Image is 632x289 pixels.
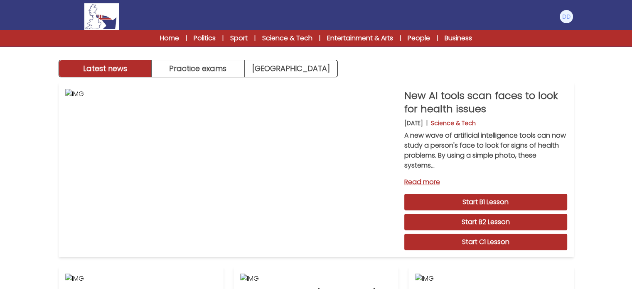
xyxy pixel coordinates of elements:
[319,34,320,42] span: |
[245,60,337,77] a: [GEOGRAPHIC_DATA]
[59,3,145,30] a: Logo
[415,274,567,284] img: IMG
[404,214,567,230] a: Start B2 Lesson
[404,177,567,187] a: Read more
[194,33,216,43] a: Politics
[222,34,224,42] span: |
[431,119,476,127] p: Science & Tech
[560,10,573,23] img: Dave Done
[426,119,428,127] b: |
[437,34,438,42] span: |
[65,89,398,250] img: IMG
[65,274,217,284] img: IMG
[160,33,179,43] a: Home
[445,33,472,43] a: Business
[254,34,256,42] span: |
[404,89,567,116] p: New AI tools scan faces to look for health issues
[152,60,245,77] button: Practice exams
[400,34,401,42] span: |
[404,119,423,127] p: [DATE]
[240,274,392,284] img: IMG
[327,33,393,43] a: Entertainment & Arts
[404,234,567,250] a: Start C1 Lesson
[404,131,567,170] p: A new wave of artificial intelligence tools can now study a person's face to look for signs of he...
[59,60,152,77] button: Latest news
[230,33,248,43] a: Sport
[186,34,187,42] span: |
[408,33,430,43] a: People
[404,194,567,210] a: Start B1 Lesson
[262,33,312,43] a: Science & Tech
[84,3,118,30] img: Logo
